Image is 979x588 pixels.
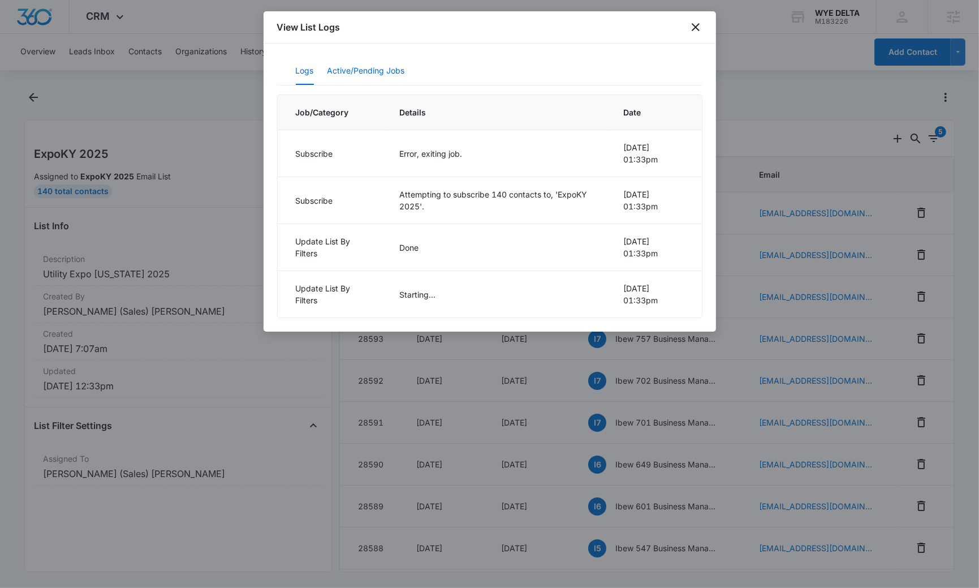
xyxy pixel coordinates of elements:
td: Subscribe [278,130,386,177]
span: Details [399,106,597,118]
td: [DATE] 01:33pm [610,177,702,224]
td: [DATE] 01:33pm [610,271,702,318]
td: Update List By Filters [278,271,386,318]
h1: View List Logs [277,20,340,34]
button: close [689,20,702,34]
td: [DATE] 01:33pm [610,130,702,177]
td: Starting... [386,271,610,318]
button: Active/Pending Jobs [327,58,405,85]
td: Subscribe [278,177,386,224]
td: Attempting to subscribe 140 contacts to, 'ExpoKY 2025'. [386,177,610,224]
button: Logs [296,58,314,85]
td: Error, exiting job. [386,130,610,177]
td: [DATE] 01:33pm [610,224,702,271]
span: Job/Category [296,106,372,118]
span: Date [624,106,684,118]
td: Update List By Filters [278,224,386,271]
td: Done [386,224,610,271]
